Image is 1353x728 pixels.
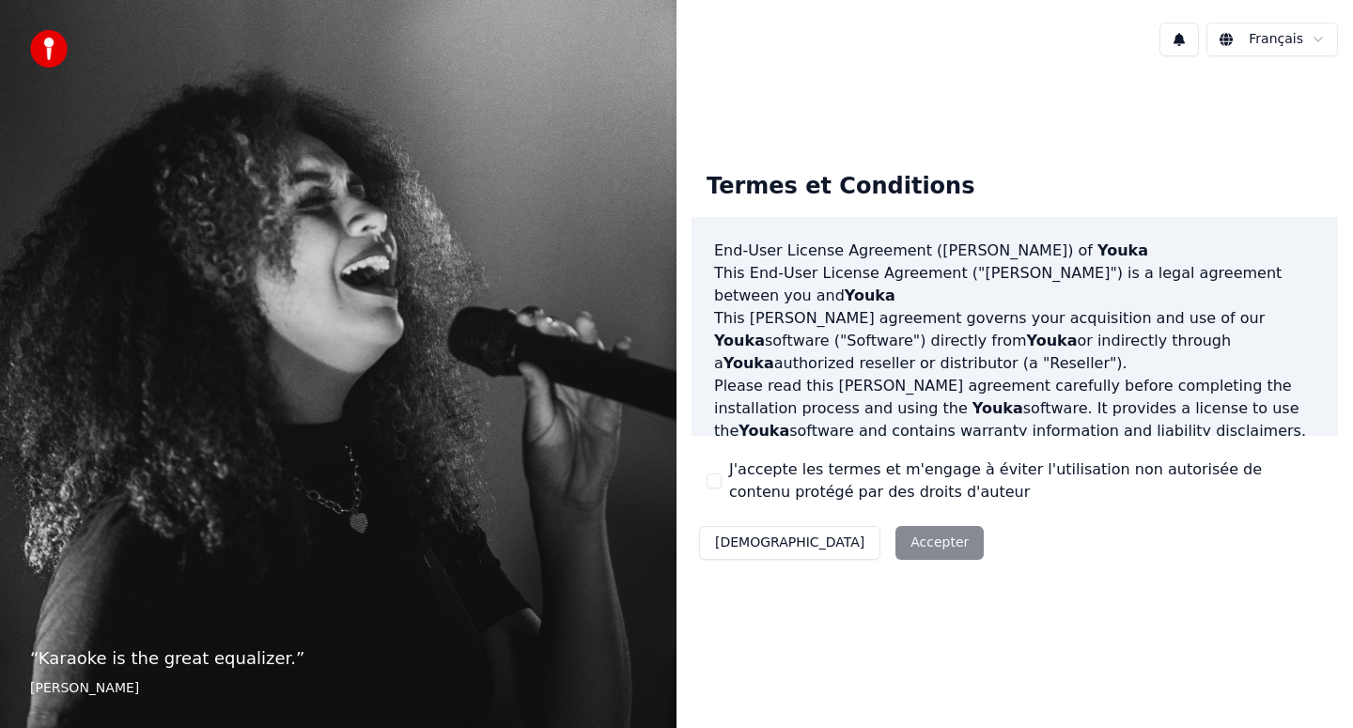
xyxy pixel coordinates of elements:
footer: [PERSON_NAME] [30,679,646,698]
span: Youka [723,354,774,372]
span: Youka [972,399,1023,417]
p: This End-User License Agreement ("[PERSON_NAME]") is a legal agreement between you and [714,262,1315,307]
span: Youka [1097,241,1148,259]
p: “ Karaoke is the great equalizer. ” [30,645,646,672]
p: This [PERSON_NAME] agreement governs your acquisition and use of our software ("Software") direct... [714,307,1315,375]
span: Youka [845,287,895,304]
span: Youka [1027,332,1078,349]
label: J'accepte les termes et m'engage à éviter l'utilisation non autorisée de contenu protégé par des ... [729,458,1323,503]
button: [DEMOGRAPHIC_DATA] [699,526,880,560]
img: youka [30,30,68,68]
p: Please read this [PERSON_NAME] agreement carefully before completing the installation process and... [714,375,1315,442]
h3: End-User License Agreement ([PERSON_NAME]) of [714,240,1315,262]
span: Youka [739,422,789,440]
span: Youka [714,332,765,349]
div: Termes et Conditions [692,157,989,217]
